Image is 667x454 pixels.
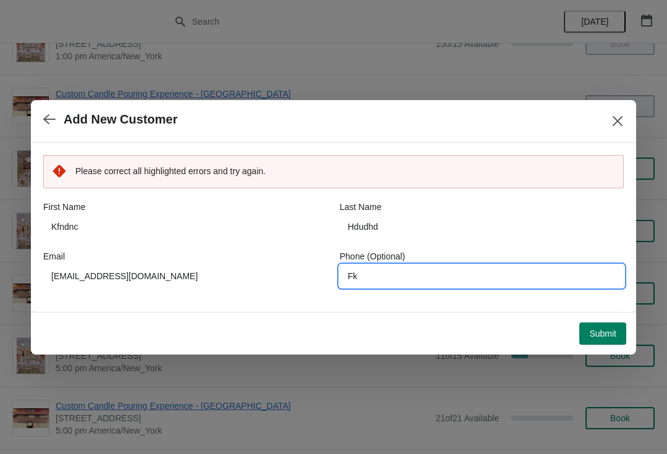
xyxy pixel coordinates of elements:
input: Smith [340,216,624,238]
p: Please correct all highlighted errors and try again. [75,165,614,177]
input: Enter your email [43,265,327,287]
label: First Name [43,201,85,213]
label: Phone (Optional) [340,250,405,263]
input: John [43,216,327,238]
input: Enter your phone number [340,265,624,287]
button: Close [606,110,629,132]
label: Email [43,250,65,263]
span: Submit [589,329,616,338]
h2: Add New Customer [64,112,177,127]
button: Submit [579,322,626,345]
label: Last Name [340,201,382,213]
